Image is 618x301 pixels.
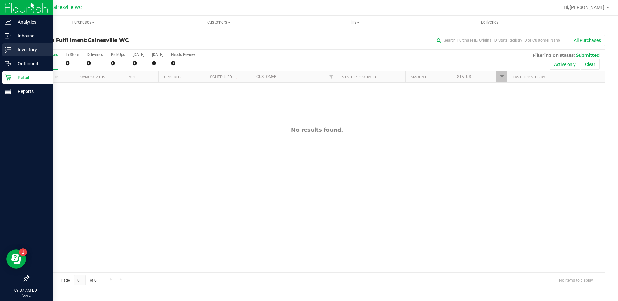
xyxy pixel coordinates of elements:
[11,88,50,95] p: Reports
[457,74,471,79] a: Status
[87,59,103,67] div: 0
[80,75,105,79] a: Sync Status
[111,52,125,57] div: PickUps
[287,16,422,29] a: Tills
[5,88,11,95] inline-svg: Reports
[88,37,129,43] span: Gainesville WC
[256,74,276,79] a: Customer
[19,248,27,256] iframe: Resource center unread badge
[133,52,144,57] div: [DATE]
[287,19,422,25] span: Tills
[513,75,545,79] a: Last Updated By
[50,5,82,10] span: Gainesville WC
[550,59,580,70] button: Active only
[11,60,50,67] p: Outbound
[111,59,125,67] div: 0
[581,59,600,70] button: Clear
[133,59,144,67] div: 0
[342,75,376,79] a: State Registry ID
[533,52,575,57] span: Filtering on status:
[3,293,50,298] p: [DATE]
[28,37,221,43] h3: Purchase Fulfillment:
[151,16,286,29] a: Customers
[410,75,427,79] a: Amount
[472,19,507,25] span: Deliveries
[11,32,50,40] p: Inbound
[3,287,50,293] p: 09:37 AM EDT
[11,18,50,26] p: Analytics
[326,71,337,82] a: Filter
[151,19,286,25] span: Customers
[66,52,79,57] div: In Store
[11,74,50,81] p: Retail
[5,74,11,81] inline-svg: Retail
[87,52,103,57] div: Deliveries
[16,16,151,29] a: Purchases
[5,33,11,39] inline-svg: Inbound
[171,59,195,67] div: 0
[5,19,11,25] inline-svg: Analytics
[576,52,600,57] span: Submitted
[29,126,605,133] div: No results found.
[6,249,26,269] iframe: Resource center
[171,52,195,57] div: Needs Review
[127,75,136,79] a: Type
[5,60,11,67] inline-svg: Outbound
[5,47,11,53] inline-svg: Inventory
[210,75,240,79] a: Scheduled
[496,71,507,82] a: Filter
[564,5,606,10] span: Hi, [PERSON_NAME]!
[434,36,563,45] input: Search Purchase ID, Original ID, State Registry ID or Customer Name...
[152,59,163,67] div: 0
[422,16,558,29] a: Deliveries
[570,35,605,46] button: All Purchases
[55,275,102,285] span: Page of 0
[164,75,181,79] a: Ordered
[11,46,50,54] p: Inventory
[16,19,151,25] span: Purchases
[66,59,79,67] div: 0
[554,275,598,285] span: No items to display
[152,52,163,57] div: [DATE]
